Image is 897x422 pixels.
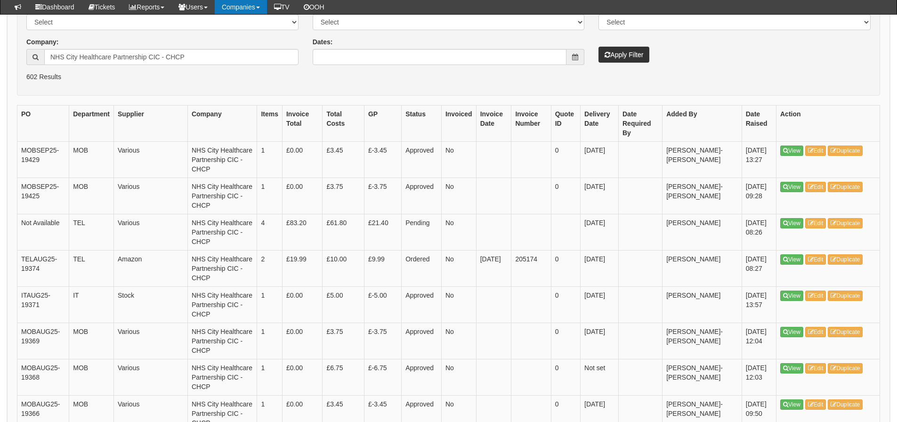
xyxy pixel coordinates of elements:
td: MOB [69,323,114,359]
td: 1 [257,323,283,359]
td: Approved [402,323,442,359]
button: Apply Filter [598,47,649,63]
td: Various [114,178,188,214]
td: £0.00 [282,178,322,214]
td: £19.99 [282,250,322,286]
td: [DATE] [581,178,619,214]
td: TEL [69,214,114,250]
td: NHS City Healthcare Partnership CIC - CHCP [187,141,257,178]
td: [DATE] 13:27 [742,141,776,178]
td: 205174 [511,250,551,286]
td: Amazon [114,250,188,286]
td: £-3.75 [364,323,401,359]
a: Edit [805,363,826,373]
td: 0 [551,359,580,395]
th: Status [402,105,442,141]
td: 0 [551,286,580,323]
a: Duplicate [828,254,863,265]
a: View [780,218,803,228]
td: TEL [69,250,114,286]
td: [DATE] [476,250,511,286]
th: Quote ID [551,105,580,141]
th: Department [69,105,114,141]
td: Ordered [402,250,442,286]
td: IT [69,286,114,323]
td: [DATE] 12:03 [742,359,776,395]
td: £6.75 [323,359,364,395]
td: 4 [257,214,283,250]
td: Various [114,359,188,395]
td: TELAUG25-19374 [17,250,69,286]
p: 602 Results [26,72,871,81]
a: Duplicate [828,327,863,337]
td: Various [114,323,188,359]
a: Duplicate [828,218,863,228]
td: No [441,250,476,286]
a: View [780,254,803,265]
a: Duplicate [828,146,863,156]
td: [PERSON_NAME] [663,250,742,286]
td: £0.00 [282,359,322,395]
td: £-3.75 [364,178,401,214]
td: £21.40 [364,214,401,250]
td: 1 [257,141,283,178]
td: £0.00 [282,323,322,359]
a: Edit [805,182,826,192]
td: MOB [69,141,114,178]
th: Action [776,105,880,141]
td: Not Available [17,214,69,250]
td: Approved [402,141,442,178]
a: View [780,327,803,337]
th: Delivery Date [581,105,619,141]
td: £-6.75 [364,359,401,395]
td: Approved [402,286,442,323]
td: 1 [257,178,283,214]
th: Date Required By [618,105,662,141]
label: Company: [26,37,58,47]
a: Duplicate [828,399,863,410]
a: View [780,182,803,192]
td: Stock [114,286,188,323]
td: ITAUG25-19371 [17,286,69,323]
td: £5.00 [323,286,364,323]
td: [DATE] 13:57 [742,286,776,323]
th: Invoice Total [282,105,322,141]
th: Date Raised [742,105,776,141]
td: [DATE] [581,141,619,178]
td: MOBSEP25-19429 [17,141,69,178]
td: [PERSON_NAME]-[PERSON_NAME] [663,141,742,178]
td: NHS City Healthcare Partnership CIC - CHCP [187,250,257,286]
td: 1 [257,286,283,323]
td: [DATE] 08:27 [742,250,776,286]
td: £0.00 [282,286,322,323]
td: [DATE] 12:04 [742,323,776,359]
td: MOB [69,178,114,214]
a: Edit [805,146,826,156]
td: [PERSON_NAME] [663,286,742,323]
td: Pending [402,214,442,250]
a: View [780,291,803,301]
th: Invoice Number [511,105,551,141]
a: Edit [805,399,826,410]
td: No [441,178,476,214]
td: [PERSON_NAME]-[PERSON_NAME] [663,359,742,395]
label: Dates: [313,37,333,47]
td: 2 [257,250,283,286]
td: £83.20 [282,214,322,250]
td: Various [114,141,188,178]
td: £3.45 [323,141,364,178]
td: [DATE] 09:28 [742,178,776,214]
a: Edit [805,327,826,337]
a: Edit [805,291,826,301]
th: Invoice Date [476,105,511,141]
th: PO [17,105,69,141]
td: £61.80 [323,214,364,250]
td: [DATE] [581,214,619,250]
td: £-5.00 [364,286,401,323]
td: 0 [551,250,580,286]
a: View [780,146,803,156]
th: GP [364,105,401,141]
th: Invoiced [441,105,476,141]
td: 1 [257,359,283,395]
td: Not set [581,359,619,395]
